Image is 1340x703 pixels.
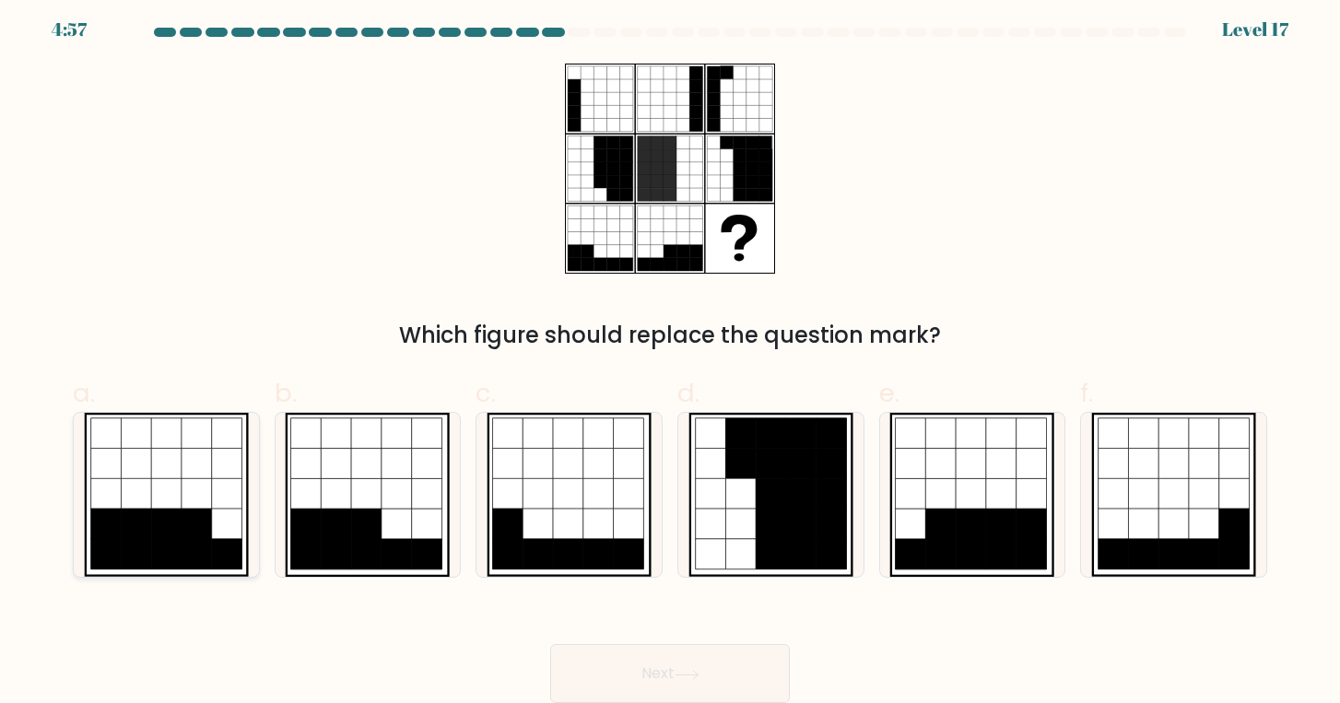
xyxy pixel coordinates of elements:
[73,375,95,411] span: a.
[1080,375,1093,411] span: f.
[879,375,899,411] span: e.
[677,375,699,411] span: d.
[1222,16,1288,43] div: Level 17
[550,644,790,703] button: Next
[476,375,496,411] span: c.
[52,16,87,43] div: 4:57
[275,375,297,411] span: b.
[84,319,1256,352] div: Which figure should replace the question mark?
